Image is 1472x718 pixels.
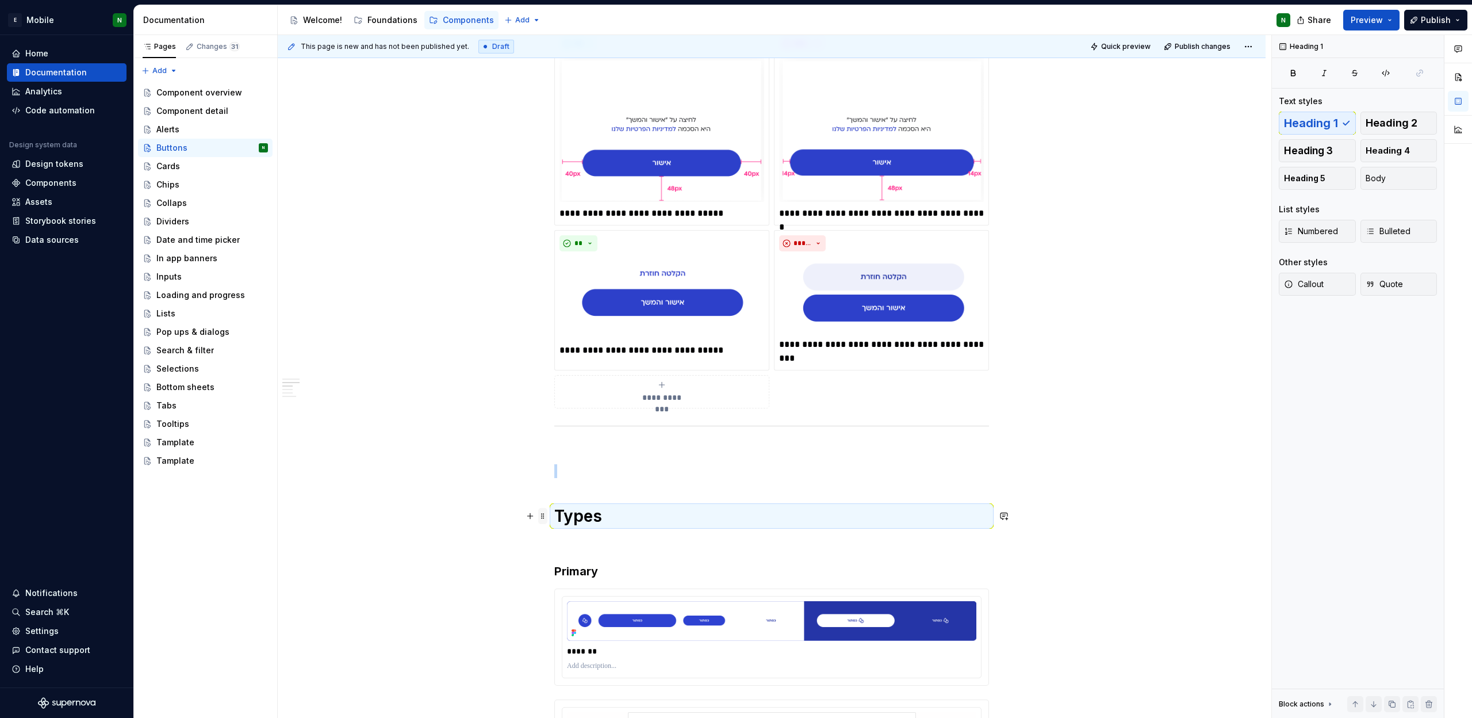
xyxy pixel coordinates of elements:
[156,418,189,430] div: Tooltips
[301,42,469,51] span: This page is new and has not been published yet.
[1284,226,1338,237] span: Numbered
[1366,226,1410,237] span: Bulleted
[1279,139,1356,162] button: Heading 3
[138,268,273,286] a: Inputs
[156,437,194,448] div: Tamplate
[7,101,126,120] a: Code automation
[7,584,126,602] button: Notifications
[779,256,984,333] img: e7f03ce4-c6da-46d9-a870-c78fa5c6952d.png
[156,381,214,393] div: Bottom sheets
[554,563,989,579] h3: Primary
[25,67,87,78] div: Documentation
[1284,278,1324,290] span: Callout
[515,16,530,25] span: Add
[1360,273,1437,296] button: Quote
[25,606,69,618] div: Search ⌘K
[303,14,342,26] div: Welcome!
[1366,145,1410,156] span: Heading 4
[25,587,78,599] div: Notifications
[1308,14,1331,26] span: Share
[26,14,54,26] div: Mobile
[7,82,126,101] a: Analytics
[424,11,499,29] a: Components
[156,363,199,375] div: Selections
[1279,167,1356,190] button: Heading 5
[25,644,90,656] div: Contact support
[156,161,180,172] div: Cards
[152,66,167,75] span: Add
[1360,139,1437,162] button: Heading 4
[1279,220,1356,243] button: Numbered
[1279,204,1320,215] div: List styles
[25,663,44,675] div: Help
[7,603,126,621] button: Search ⌘K
[25,86,62,97] div: Analytics
[138,83,273,102] a: Component overview
[138,452,273,470] a: Tamplate
[156,308,175,319] div: Lists
[25,234,79,246] div: Data sources
[156,87,242,98] div: Component overview
[143,42,176,51] div: Pages
[559,56,764,202] img: a050df22-2b02-43f7-b387-d6bd48246369.png
[138,341,273,360] a: Search & filter
[25,196,52,208] div: Assets
[1279,273,1356,296] button: Callout
[138,83,273,470] div: Page tree
[143,14,273,26] div: Documentation
[156,345,214,356] div: Search & filter
[1366,278,1403,290] span: Quote
[285,9,499,32] div: Page tree
[9,140,77,150] div: Design system data
[138,231,273,249] a: Date and time picker
[229,42,240,51] span: 31
[25,625,59,637] div: Settings
[1284,145,1333,156] span: Heading 3
[138,139,273,157] a: ButtonsN
[138,304,273,323] a: Lists
[7,212,126,230] a: Storybook stories
[1101,42,1151,51] span: Quick preview
[1343,10,1400,30] button: Preview
[7,193,126,211] a: Assets
[197,42,240,51] div: Changes
[1366,117,1417,129] span: Heading 2
[779,56,984,202] img: 34fbb9ed-a4fc-4d81-8605-f03632dad8ec.png
[1087,39,1156,55] button: Quick preview
[156,455,194,467] div: Tamplate
[156,216,189,227] div: Dividers
[38,697,95,709] svg: Supernova Logo
[1360,220,1437,243] button: Bulleted
[501,12,544,28] button: Add
[138,378,273,396] a: Bottom sheets
[138,396,273,415] a: Tabs
[262,142,264,154] div: N
[492,42,509,51] span: Draft
[8,13,22,27] div: E
[7,660,126,678] button: Help
[1404,10,1467,30] button: Publish
[156,142,187,154] div: Buttons
[138,212,273,231] a: Dividers
[138,63,181,79] button: Add
[7,63,126,82] a: Documentation
[138,249,273,268] a: In app banners
[156,271,182,282] div: Inputs
[7,155,126,173] a: Design tokens
[156,179,179,190] div: Chips
[25,177,76,189] div: Components
[138,323,273,341] a: Pop ups & dialogs
[138,102,273,120] a: Component detail
[1281,16,1286,25] div: N
[138,157,273,175] a: Cards
[138,360,273,378] a: Selections
[138,286,273,304] a: Loading and progress
[156,197,187,209] div: Collaps
[1421,14,1451,26] span: Publish
[138,415,273,433] a: Tooltips
[25,215,96,227] div: Storybook stories
[367,14,417,26] div: Foundations
[1366,173,1386,184] span: Body
[349,11,422,29] a: Foundations
[25,48,48,59] div: Home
